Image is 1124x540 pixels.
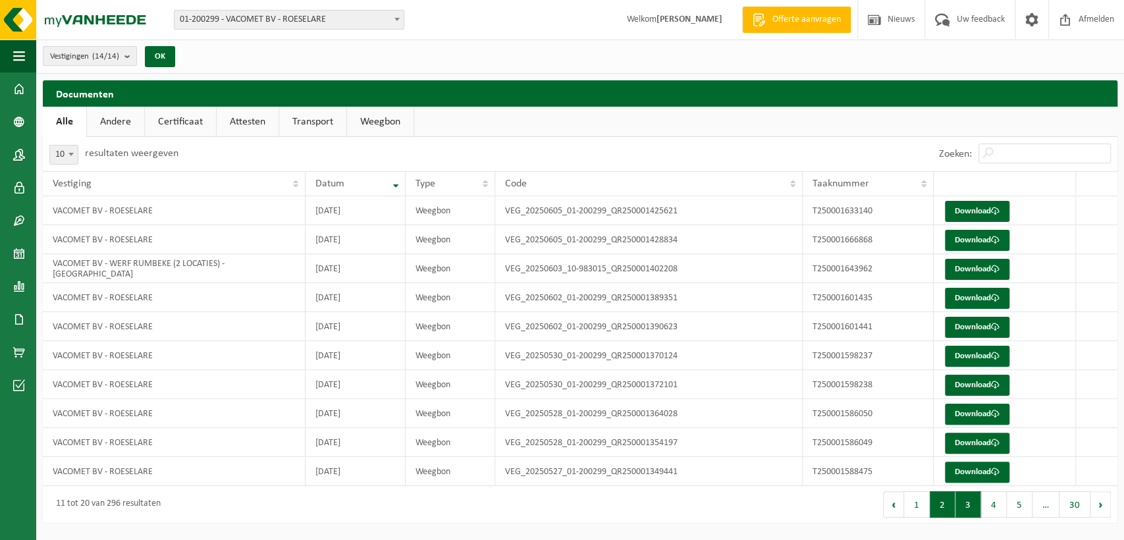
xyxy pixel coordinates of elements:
td: VACOMET BV - WERF RUMBEKE (2 LOCATIES) - [GEOGRAPHIC_DATA] [43,254,306,283]
td: VACOMET BV - ROESELARE [43,370,306,399]
span: Code [505,178,527,189]
a: Offerte aanvragen [742,7,851,33]
a: Download [945,230,1009,251]
td: T250001633140 [803,196,934,225]
td: [DATE] [306,399,406,428]
td: T250001598238 [803,370,934,399]
td: T250001598237 [803,341,934,370]
td: [DATE] [306,225,406,254]
span: 01-200299 - VACOMET BV - ROESELARE [174,10,404,30]
button: OK [145,46,175,67]
span: … [1032,491,1059,518]
td: Weegbon [406,196,495,225]
td: VEG_20250602_01-200299_QR250001389351 [495,283,803,312]
td: T250001601441 [803,312,934,341]
a: Weegbon [347,107,414,137]
a: Transport [279,107,346,137]
td: T250001666868 [803,225,934,254]
label: resultaten weergeven [85,148,178,159]
td: T250001586049 [803,428,934,457]
a: Attesten [217,107,279,137]
span: Vestigingen [50,47,119,67]
button: Next [1090,491,1111,518]
td: [DATE] [306,312,406,341]
td: VACOMET BV - ROESELARE [43,225,306,254]
a: Download [945,201,1009,222]
span: Type [415,178,435,189]
td: Weegbon [406,312,495,341]
a: Download [945,317,1009,338]
td: [DATE] [306,283,406,312]
a: Alle [43,107,86,137]
a: Andere [87,107,144,137]
td: T250001601435 [803,283,934,312]
button: Previous [883,491,904,518]
span: Taaknummer [813,178,869,189]
td: VEG_20250605_01-200299_QR250001425621 [495,196,803,225]
td: VEG_20250605_01-200299_QR250001428834 [495,225,803,254]
button: 30 [1059,491,1090,518]
td: T250001586050 [803,399,934,428]
td: VACOMET BV - ROESELARE [43,457,306,486]
count: (14/14) [92,52,119,61]
span: Offerte aanvragen [769,13,844,26]
span: Vestiging [53,178,92,189]
label: Zoeken: [939,149,972,159]
td: [DATE] [306,341,406,370]
a: Download [945,259,1009,280]
td: VEG_20250602_01-200299_QR250001390623 [495,312,803,341]
td: Weegbon [406,341,495,370]
td: [DATE] [306,428,406,457]
span: Datum [315,178,344,189]
a: Certificaat [145,107,216,137]
td: T250001643962 [803,254,934,283]
td: VEG_20250528_01-200299_QR250001354197 [495,428,803,457]
td: T250001588475 [803,457,934,486]
td: VACOMET BV - ROESELARE [43,428,306,457]
a: Download [945,404,1009,425]
div: 11 tot 20 van 296 resultaten [49,493,161,516]
a: Download [945,346,1009,367]
td: [DATE] [306,457,406,486]
td: VEG_20250527_01-200299_QR250001349441 [495,457,803,486]
td: VACOMET BV - ROESELARE [43,283,306,312]
h2: Documenten [43,80,1117,106]
button: 2 [930,491,955,518]
a: Download [945,375,1009,396]
td: Weegbon [406,225,495,254]
span: 01-200299 - VACOMET BV - ROESELARE [174,11,404,29]
td: VACOMET BV - ROESELARE [43,341,306,370]
td: VACOMET BV - ROESELARE [43,312,306,341]
td: VACOMET BV - ROESELARE [43,196,306,225]
td: VEG_20250530_01-200299_QR250001372101 [495,370,803,399]
button: 5 [1007,491,1032,518]
td: VEG_20250530_01-200299_QR250001370124 [495,341,803,370]
td: [DATE] [306,254,406,283]
a: Download [945,462,1009,483]
span: 10 [50,146,78,164]
td: [DATE] [306,370,406,399]
td: Weegbon [406,399,495,428]
strong: [PERSON_NAME] [656,14,722,24]
td: Weegbon [406,254,495,283]
button: Vestigingen(14/14) [43,46,137,66]
button: 1 [904,491,930,518]
a: Download [945,288,1009,309]
td: VEG_20250603_10-983015_QR250001402208 [495,254,803,283]
span: 10 [49,145,78,165]
td: Weegbon [406,428,495,457]
button: 4 [981,491,1007,518]
td: VACOMET BV - ROESELARE [43,399,306,428]
td: Weegbon [406,457,495,486]
td: VEG_20250528_01-200299_QR250001364028 [495,399,803,428]
a: Download [945,433,1009,454]
button: 3 [955,491,981,518]
td: Weegbon [406,283,495,312]
td: [DATE] [306,196,406,225]
td: Weegbon [406,370,495,399]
